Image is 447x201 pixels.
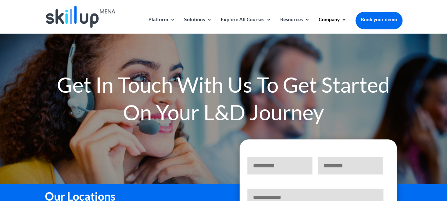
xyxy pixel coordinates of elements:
[221,17,271,34] a: Explore All Courses
[319,17,347,34] a: Company
[412,167,447,201] iframe: Chat Widget
[280,17,310,34] a: Resources
[355,12,402,27] a: Book your demo
[46,6,115,28] img: Skillup Mena
[184,17,212,34] a: Solutions
[148,17,175,34] a: Platform
[45,71,402,130] h1: Get In Touch With Us To Get Started On Your L&D Journey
